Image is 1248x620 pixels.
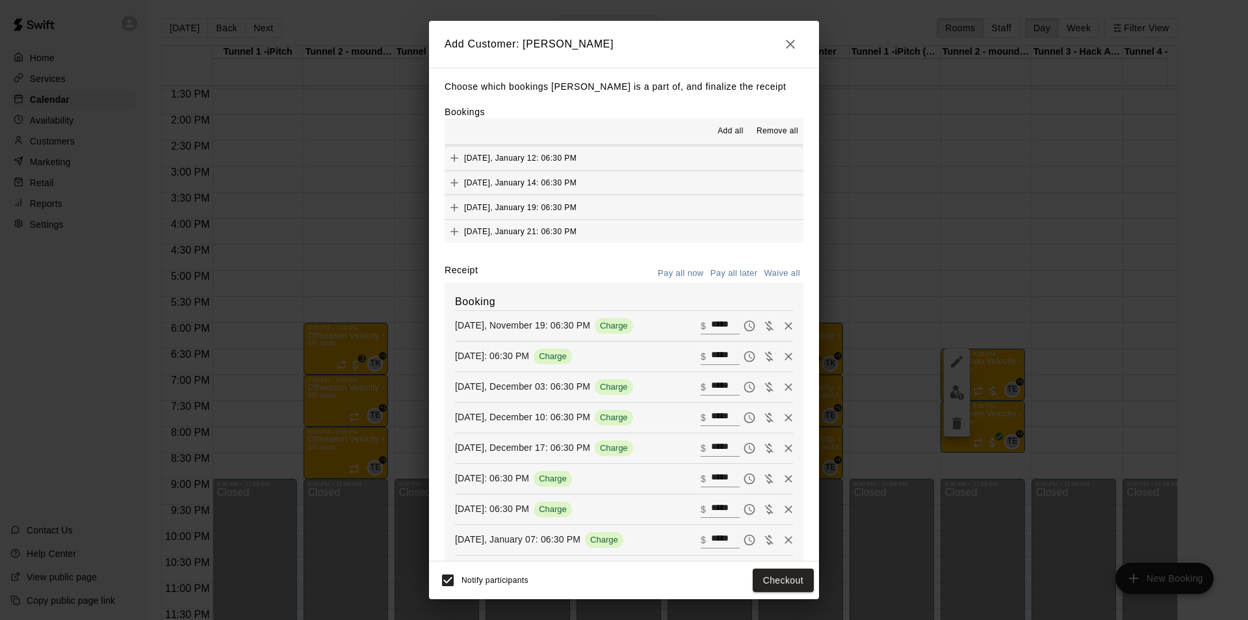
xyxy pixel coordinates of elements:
[701,472,706,485] p: $
[779,500,798,519] button: Remove
[701,350,706,363] p: $
[740,381,759,392] span: Pay later
[455,411,590,424] p: [DATE], December 10: 06:30 PM
[445,195,803,219] button: Add[DATE], January 19: 06:30 PM
[759,533,779,545] span: Waive payment
[753,569,814,593] button: Checkout
[759,411,779,422] span: Waive payment
[701,319,706,332] p: $
[701,533,706,546] p: $
[759,472,779,483] span: Waive payment
[445,226,464,236] span: Add
[757,125,798,138] span: Remove all
[534,351,572,361] span: Charge
[445,79,803,95] p: Choose which bookings [PERSON_NAME] is a part of, and finalize the receipt
[740,411,759,422] span: Pay later
[455,502,529,515] p: [DATE]: 06:30 PM
[455,533,580,546] p: [DATE], January 07: 06:30 PM
[461,576,528,585] span: Notify participants
[701,442,706,455] p: $
[464,154,577,163] span: [DATE], January 12: 06:30 PM
[707,263,761,284] button: Pay all later
[455,319,590,332] p: [DATE], November 19: 06:30 PM
[445,202,464,211] span: Add
[701,381,706,394] p: $
[740,472,759,483] span: Pay later
[464,178,577,187] span: [DATE], January 14: 06:30 PM
[455,293,793,310] h6: Booking
[779,347,798,366] button: Remove
[445,178,464,187] span: Add
[740,503,759,514] span: Pay later
[779,316,798,336] button: Remove
[455,472,529,485] p: [DATE]: 06:30 PM
[445,107,485,117] label: Bookings
[740,319,759,330] span: Pay later
[445,153,464,163] span: Add
[429,21,819,68] h2: Add Customer: [PERSON_NAME]
[740,442,759,453] span: Pay later
[595,382,633,392] span: Charge
[455,441,590,454] p: [DATE], December 17: 06:30 PM
[445,220,803,244] button: Add[DATE], January 21: 06:30 PM
[655,263,707,284] button: Pay all now
[445,171,803,195] button: Add[DATE], January 14: 06:30 PM
[455,349,529,362] p: [DATE]: 06:30 PM
[759,350,779,361] span: Waive payment
[740,350,759,361] span: Pay later
[464,227,577,236] span: [DATE], January 21: 06:30 PM
[751,121,803,142] button: Remove all
[759,381,779,392] span: Waive payment
[759,503,779,514] span: Waive payment
[445,263,478,284] label: Receipt
[760,263,803,284] button: Waive all
[701,503,706,516] p: $
[759,319,779,330] span: Waive payment
[595,443,633,453] span: Charge
[710,121,751,142] button: Add all
[534,504,572,514] span: Charge
[740,533,759,545] span: Pay later
[701,411,706,424] p: $
[464,202,577,211] span: [DATE], January 19: 06:30 PM
[779,408,798,427] button: Remove
[779,438,798,458] button: Remove
[445,146,803,170] button: Add[DATE], January 12: 06:30 PM
[779,377,798,397] button: Remove
[595,412,633,422] span: Charge
[534,474,572,483] span: Charge
[718,125,744,138] span: Add all
[585,535,623,545] span: Charge
[595,321,633,330] span: Charge
[779,469,798,489] button: Remove
[779,530,798,550] button: Remove
[455,380,590,393] p: [DATE], December 03: 06:30 PM
[759,442,779,453] span: Waive payment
